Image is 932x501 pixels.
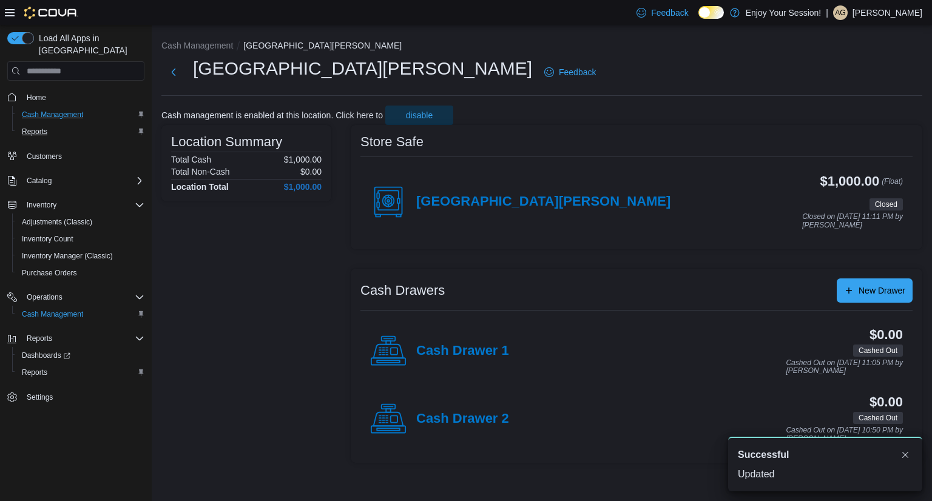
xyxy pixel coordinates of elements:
[22,309,83,319] span: Cash Management
[738,448,789,462] span: Successful
[738,467,913,482] div: Updated
[738,448,913,462] div: Notification
[22,173,144,188] span: Catalog
[27,152,62,161] span: Customers
[12,347,149,364] a: Dashboards
[12,230,149,247] button: Inventory Count
[835,5,845,20] span: AG
[284,155,322,164] p: $1,000.00
[12,264,149,281] button: Purchase Orders
[2,197,149,214] button: Inventory
[17,232,144,246] span: Inventory Count
[2,388,149,406] button: Settings
[12,214,149,230] button: Adjustments (Classic)
[7,83,144,437] nav: Complex example
[22,331,57,346] button: Reports
[870,198,903,210] span: Closed
[632,1,693,25] a: Feedback
[27,93,46,103] span: Home
[2,172,149,189] button: Catalog
[161,39,922,54] nav: An example of EuiBreadcrumbs
[12,364,149,381] button: Reports
[22,368,47,377] span: Reports
[17,107,88,122] a: Cash Management
[161,60,186,84] button: Next
[17,266,82,280] a: Purchase Orders
[22,149,144,164] span: Customers
[882,174,903,196] p: (Float)
[27,200,56,210] span: Inventory
[27,176,52,186] span: Catalog
[2,330,149,347] button: Reports
[27,334,52,343] span: Reports
[22,217,92,227] span: Adjustments (Classic)
[651,7,688,19] span: Feedback
[22,390,58,405] a: Settings
[284,182,322,192] h4: $1,000.00
[17,124,52,139] a: Reports
[171,167,230,177] h6: Total Non-Cash
[22,198,144,212] span: Inventory
[802,213,903,229] p: Closed on [DATE] 11:11 PM by [PERSON_NAME]
[2,289,149,306] button: Operations
[416,194,670,210] h4: [GEOGRAPHIC_DATA][PERSON_NAME]
[24,7,78,19] img: Cova
[406,109,433,121] span: disable
[27,292,62,302] span: Operations
[853,5,922,20] p: [PERSON_NAME]
[833,5,848,20] div: Aaron Grawbarger
[853,412,903,424] span: Cashed Out
[22,198,61,212] button: Inventory
[416,343,509,359] h4: Cash Drawer 1
[17,249,144,263] span: Inventory Manager (Classic)
[859,412,897,423] span: Cashed Out
[22,251,113,261] span: Inventory Manager (Classic)
[559,66,596,78] span: Feedback
[17,365,52,380] a: Reports
[22,89,144,104] span: Home
[17,348,75,363] a: Dashboards
[837,278,913,303] button: New Drawer
[17,307,144,321] span: Cash Management
[22,290,67,304] button: Operations
[22,290,144,304] span: Operations
[826,5,828,20] p: |
[171,135,282,149] h3: Location Summary
[853,345,903,357] span: Cashed Out
[360,135,424,149] h3: Store Safe
[12,123,149,140] button: Reports
[859,345,897,356] span: Cashed Out
[22,173,56,188] button: Catalog
[12,306,149,323] button: Cash Management
[859,284,905,297] span: New Drawer
[746,5,822,20] p: Enjoy Your Session!
[161,110,383,120] p: Cash management is enabled at this location. Click here to
[300,167,322,177] p: $0.00
[2,88,149,106] button: Home
[17,107,144,122] span: Cash Management
[243,41,402,50] button: [GEOGRAPHIC_DATA][PERSON_NAME]
[12,247,149,264] button: Inventory Manager (Classic)
[22,389,144,405] span: Settings
[22,149,67,164] a: Customers
[898,448,913,462] button: Dismiss toast
[870,395,903,409] h3: $0.00
[17,365,144,380] span: Reports
[22,90,51,105] a: Home
[17,232,78,246] a: Inventory Count
[171,155,211,164] h6: Total Cash
[22,110,83,119] span: Cash Management
[360,283,445,298] h3: Cash Drawers
[17,307,88,321] a: Cash Management
[17,215,97,229] a: Adjustments (Classic)
[17,124,144,139] span: Reports
[22,351,70,360] span: Dashboards
[22,331,144,346] span: Reports
[870,328,903,342] h3: $0.00
[171,182,229,192] h4: Location Total
[2,147,149,165] button: Customers
[27,392,53,402] span: Settings
[385,106,453,125] button: disable
[17,249,118,263] a: Inventory Manager (Classic)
